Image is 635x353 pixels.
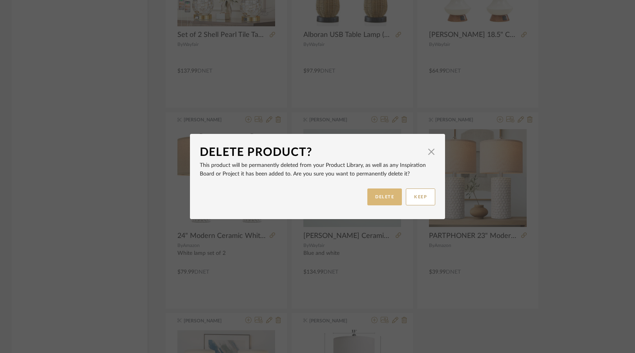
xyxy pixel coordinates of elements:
button: Close [423,144,439,159]
div: Delete Product? [200,144,423,161]
button: DELETE [367,188,402,205]
dialog-header: Delete Product? [200,144,435,161]
button: KEEP [406,188,435,205]
p: This product will be permanently deleted from your Product Library, as well as any Inspiration Bo... [200,161,435,178]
